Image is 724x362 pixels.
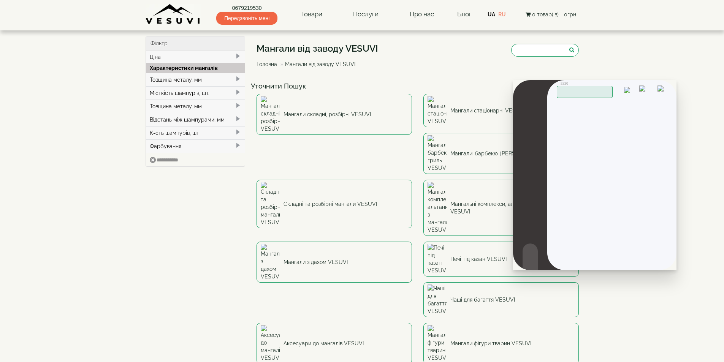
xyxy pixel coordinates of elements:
img: Складні та розбірні мангали VESUVI [261,182,280,226]
a: Про нас [402,6,442,23]
div: Ціна [146,51,245,63]
span: Передзвоніть мені [216,12,277,25]
div: Фарбування [146,139,245,153]
img: Мангали-барбекю-гриль VESUVI [428,135,447,172]
img: Мангали фігури тварин VESUVI [428,325,447,362]
img: Печі під казан VESUVI [428,244,447,274]
a: Мангали з дахом VESUVI Мангали з дахом VESUVI [257,242,412,283]
img: Мангали складні, розбірні VESUVI [261,96,280,133]
img: Аксесуари до мангалів VESUVI [261,325,280,362]
li: Мангали від заводу VESUVI [279,60,355,68]
div: Місткість шампурів, шт. [146,86,245,100]
div: Товщина металу, мм [146,73,245,86]
a: Мангали складні, розбірні VESUVI Мангали складні, розбірні VESUVI [257,94,412,135]
h4: Уточнити Пошук [251,82,585,90]
img: Завод VESUVI [146,4,201,25]
div: Товщина металу, мм [146,100,245,113]
a: RU [498,11,506,17]
span: 0 товар(ів) - 0грн [532,11,576,17]
a: Товари [293,6,330,23]
h1: Мангали від заводу VESUVI [257,44,378,54]
div: Відстань між шампурами, мм [146,113,245,126]
a: Блог [457,10,472,18]
a: Чаші для багаття VESUVI Чаші для багаття VESUVI [423,282,579,317]
a: UA [488,11,495,17]
img: Мангали з дахом VESUVI [261,244,280,280]
a: Печі під казан VESUVI Печі під казан VESUVI [423,242,579,277]
a: Послуги [345,6,386,23]
a: Мангали стаціонарні VESUVI Мангали стаціонарні VESUVI [423,94,579,127]
a: Головна [257,61,277,67]
a: Мангали-барбекю-гриль VESUVI Мангали-барбекю-[PERSON_NAME] [423,133,579,174]
a: Мангальні комплекси, альтанки з мангалами VESUVI Мангальні комплекси, альтанки з мангалами VESUVI [423,180,579,236]
div: Характеристики мангалів [146,63,245,73]
a: 0679219530 [216,4,277,12]
a: Складні та розбірні мангали VESUVI Складні та розбірні мангали VESUVI [257,180,412,228]
img: Мангали стаціонарні VESUVI [428,96,447,125]
button: 0 товар(ів) - 0грн [523,10,578,19]
div: Фільтр [146,36,245,51]
img: Мангальні комплекси, альтанки з мангалами VESUVI [428,182,447,234]
div: К-сть шампурів, шт [146,126,245,139]
img: Чаші для багаття VESUVI [428,285,447,315]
